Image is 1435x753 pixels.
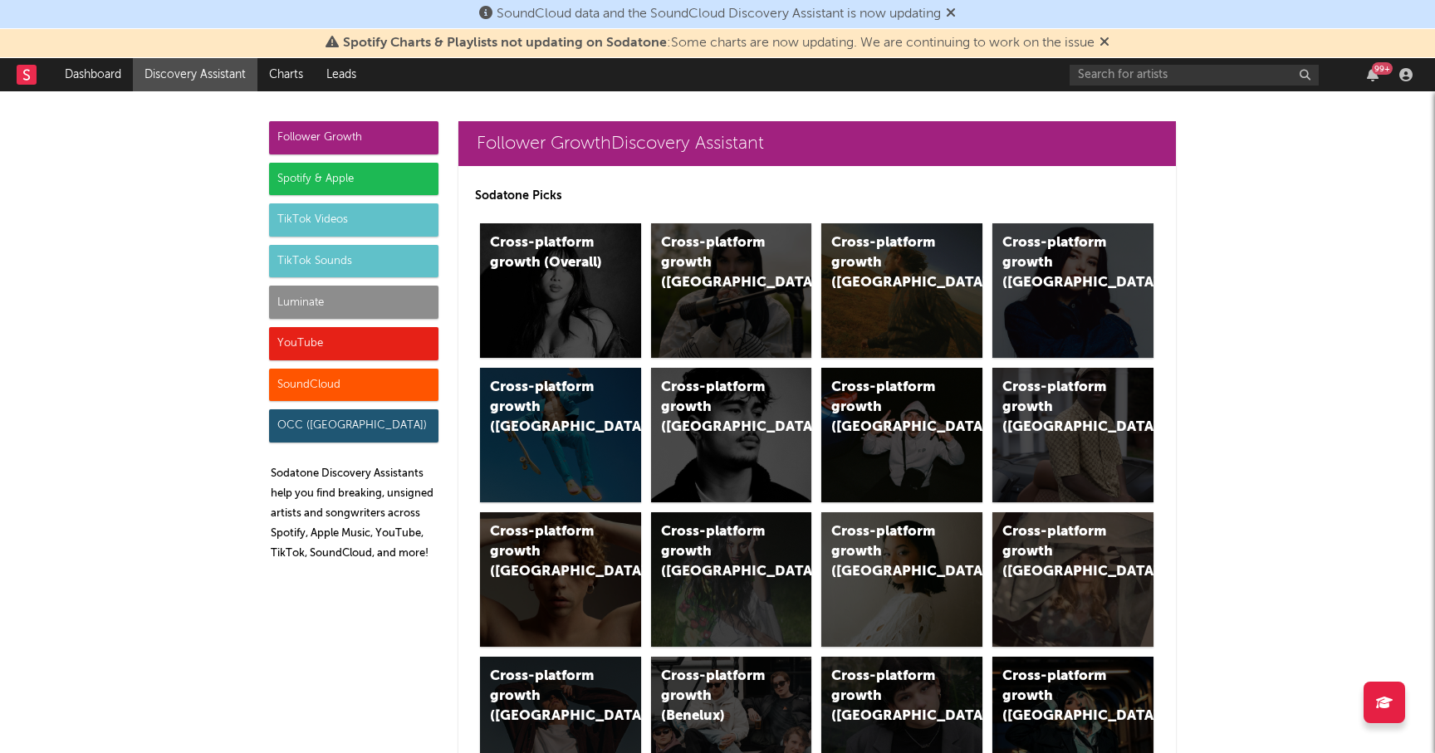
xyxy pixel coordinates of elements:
[946,7,956,21] span: Dismiss
[269,286,438,319] div: Luminate
[831,522,944,582] div: Cross-platform growth ([GEOGRAPHIC_DATA])
[490,233,603,273] div: Cross-platform growth (Overall)
[497,7,941,21] span: SoundCloud data and the SoundCloud Discovery Assistant is now updating
[269,163,438,196] div: Spotify & Apple
[480,223,641,358] a: Cross-platform growth (Overall)
[458,121,1176,166] a: Follower GrowthDiscovery Assistant
[133,58,257,91] a: Discovery Assistant
[821,223,982,358] a: Cross-platform growth ([GEOGRAPHIC_DATA])
[831,378,944,438] div: Cross-platform growth ([GEOGRAPHIC_DATA]/GSA)
[651,223,812,358] a: Cross-platform growth ([GEOGRAPHIC_DATA])
[269,121,438,154] div: Follower Growth
[661,667,774,726] div: Cross-platform growth (Benelux)
[1100,37,1109,50] span: Dismiss
[269,327,438,360] div: YouTube
[831,667,944,726] div: Cross-platform growth ([GEOGRAPHIC_DATA])
[269,369,438,402] div: SoundCloud
[992,512,1153,647] a: Cross-platform growth ([GEOGRAPHIC_DATA])
[992,368,1153,502] a: Cross-platform growth ([GEOGRAPHIC_DATA])
[1002,378,1115,438] div: Cross-platform growth ([GEOGRAPHIC_DATA])
[490,522,603,582] div: Cross-platform growth ([GEOGRAPHIC_DATA])
[992,223,1153,358] a: Cross-platform growth ([GEOGRAPHIC_DATA])
[269,409,438,443] div: OCC ([GEOGRAPHIC_DATA])
[661,233,774,293] div: Cross-platform growth ([GEOGRAPHIC_DATA])
[1002,233,1115,293] div: Cross-platform growth ([GEOGRAPHIC_DATA])
[821,512,982,647] a: Cross-platform growth ([GEOGRAPHIC_DATA])
[480,512,641,647] a: Cross-platform growth ([GEOGRAPHIC_DATA])
[53,58,133,91] a: Dashboard
[661,522,774,582] div: Cross-platform growth ([GEOGRAPHIC_DATA])
[1070,65,1319,86] input: Search for artists
[475,186,1159,206] p: Sodatone Picks
[1367,68,1379,81] button: 99+
[1002,667,1115,726] div: Cross-platform growth ([GEOGRAPHIC_DATA])
[831,233,944,293] div: Cross-platform growth ([GEOGRAPHIC_DATA])
[480,368,641,502] a: Cross-platform growth ([GEOGRAPHIC_DATA])
[490,378,603,438] div: Cross-platform growth ([GEOGRAPHIC_DATA])
[271,464,438,564] p: Sodatone Discovery Assistants help you find breaking, unsigned artists and songwriters across Spo...
[661,378,774,438] div: Cross-platform growth ([GEOGRAPHIC_DATA])
[490,667,603,726] div: Cross-platform growth ([GEOGRAPHIC_DATA])
[343,37,667,50] span: Spotify Charts & Playlists not updating on Sodatone
[1002,522,1115,582] div: Cross-platform growth ([GEOGRAPHIC_DATA])
[343,37,1095,50] span: : Some charts are now updating. We are continuing to work on the issue
[315,58,368,91] a: Leads
[269,203,438,237] div: TikTok Videos
[651,512,812,647] a: Cross-platform growth ([GEOGRAPHIC_DATA])
[651,368,812,502] a: Cross-platform growth ([GEOGRAPHIC_DATA])
[257,58,315,91] a: Charts
[1372,62,1393,75] div: 99 +
[821,368,982,502] a: Cross-platform growth ([GEOGRAPHIC_DATA]/GSA)
[269,245,438,278] div: TikTok Sounds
